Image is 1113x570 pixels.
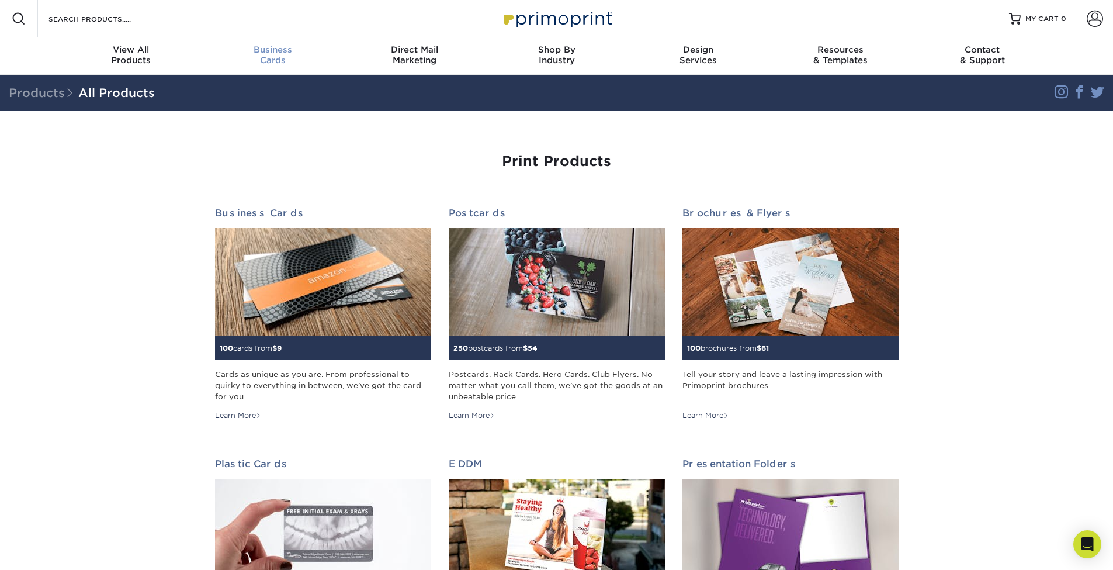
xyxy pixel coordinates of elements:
[1073,530,1101,558] div: Open Intercom Messenger
[498,6,615,31] img: Primoprint
[911,44,1053,55] span: Contact
[769,44,911,55] span: Resources
[449,208,665,219] h2: Postcards
[627,37,769,75] a: DesignServices
[627,44,769,55] span: Design
[215,228,431,336] img: Business Cards
[344,44,486,55] span: Direct Mail
[486,44,627,55] span: Shop By
[627,44,769,65] div: Services
[449,458,665,469] h2: EDDM
[60,44,202,55] span: View All
[1061,15,1066,23] span: 0
[277,344,282,353] span: 9
[682,458,899,469] h2: Presentation Folders
[220,344,282,353] small: cards from
[272,344,277,353] span: $
[486,44,627,65] div: Industry
[202,44,344,55] span: Business
[220,344,233,353] span: 100
[215,369,431,402] div: Cards as unique as you are. From professional to quirky to everything in between, we've got the c...
[449,369,665,402] div: Postcards. Rack Cards. Hero Cards. Club Flyers. No matter what you call them, we've got the goods...
[682,410,729,421] div: Learn More
[449,228,665,336] img: Postcards
[215,153,899,170] h1: Print Products
[1025,14,1059,24] span: MY CART
[486,37,627,75] a: Shop ByIndustry
[769,44,911,65] div: & Templates
[453,344,538,353] small: postcards from
[202,37,344,75] a: BusinessCards
[449,208,665,421] a: Postcards 250postcards from$54 Postcards. Rack Cards. Hero Cards. Club Flyers. No matter what you...
[769,37,911,75] a: Resources& Templates
[682,208,899,219] h2: Brochures & Flyers
[202,44,344,65] div: Cards
[47,12,161,26] input: SEARCH PRODUCTS.....
[344,44,486,65] div: Marketing
[687,344,701,353] span: 100
[215,208,431,219] h2: Business Cards
[215,410,261,421] div: Learn More
[682,208,899,421] a: Brochures & Flyers 100brochures from$61 Tell your story and leave a lasting impression with Primo...
[523,344,528,353] span: $
[344,37,486,75] a: Direct MailMarketing
[687,344,769,353] small: brochures from
[757,344,761,353] span: $
[60,44,202,65] div: Products
[449,410,495,421] div: Learn More
[215,208,431,421] a: Business Cards 100cards from$9 Cards as unique as you are. From professional to quirky to everyth...
[911,44,1053,65] div: & Support
[453,344,468,353] span: 250
[9,86,78,100] span: Products
[78,86,155,100] a: All Products
[528,344,538,353] span: 54
[911,37,1053,75] a: Contact& Support
[682,228,899,336] img: Brochures & Flyers
[761,344,769,353] span: 61
[682,369,899,402] div: Tell your story and leave a lasting impression with Primoprint brochures.
[215,458,431,469] h2: Plastic Cards
[60,37,202,75] a: View AllProducts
